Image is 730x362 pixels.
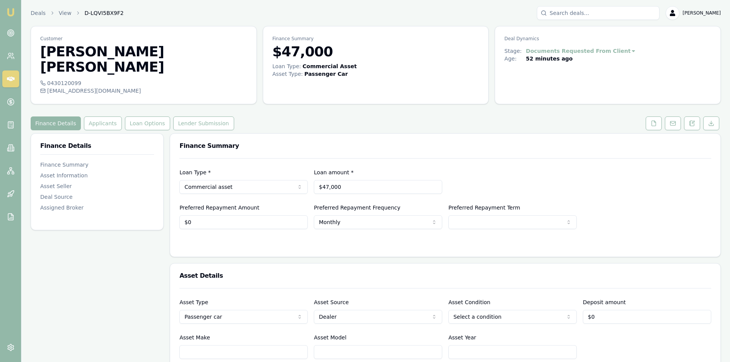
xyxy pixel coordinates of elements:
button: Finance Details [31,116,81,130]
label: Asset Type [179,299,208,305]
p: Deal Dynamics [504,36,711,42]
div: 52 minutes ago [526,55,573,62]
input: $ [314,180,442,194]
button: Loan Options [125,116,170,130]
label: Preferred Repayment Term [448,205,520,211]
div: Assigned Broker [40,204,154,211]
p: Customer [40,36,247,42]
label: Asset Make [179,334,210,341]
label: Loan Type * [179,169,211,175]
label: Asset Year [448,334,476,341]
a: View [59,9,71,17]
h3: $47,000 [272,44,479,59]
nav: breadcrumb [31,9,124,17]
img: emu-icon-u.png [6,8,15,17]
a: Applicants [82,116,123,130]
a: Finance Details [31,116,82,130]
label: Preferred Repayment Frequency [314,205,400,211]
div: Finance Summary [40,161,154,169]
div: Age: [504,55,526,62]
label: Deposit amount [583,299,626,305]
div: Deal Source [40,193,154,201]
input: $ [179,215,308,229]
h3: [PERSON_NAME] [PERSON_NAME] [40,44,247,75]
div: Stage: [504,47,526,55]
div: Asset Seller [40,182,154,190]
span: [PERSON_NAME] [682,10,721,16]
a: Deals [31,9,46,17]
label: Asset Model [314,334,346,341]
div: Asset Type : [272,70,303,78]
label: Preferred Repayment Amount [179,205,259,211]
input: $ [583,310,711,324]
label: Loan amount * [314,169,354,175]
span: D-LQVI5BX9F2 [84,9,123,17]
button: Applicants [84,116,122,130]
label: Asset Condition [448,299,490,305]
h3: Finance Summary [179,143,711,149]
div: Loan Type: [272,62,301,70]
label: Asset Source [314,299,349,305]
a: Loan Options [123,116,172,130]
h3: Finance Details [40,143,154,149]
h3: Asset Details [179,273,711,279]
a: Lender Submission [172,116,236,130]
button: Documents Requested From Client [526,47,636,55]
div: [EMAIL_ADDRESS][DOMAIN_NAME] [40,87,247,95]
div: Asset Information [40,172,154,179]
div: 0430120099 [40,79,247,87]
input: Search deals [537,6,659,20]
div: Passenger Car [304,70,348,78]
button: Lender Submission [173,116,234,130]
p: Finance Summary [272,36,479,42]
div: Commercial Asset [303,62,357,70]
